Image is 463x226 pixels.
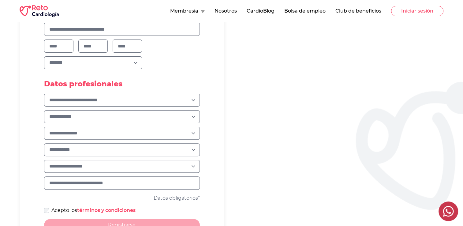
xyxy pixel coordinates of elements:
[335,7,381,15] button: Club de beneficios
[44,79,200,89] h2: Datos profesionales
[77,207,136,213] a: términos y condiciones
[170,7,205,15] button: Membresía
[284,7,326,15] button: Bolsa de empleo
[20,5,59,17] img: RETO Cardio Logo
[51,207,136,214] p: Acepto los
[247,7,274,15] button: CardioBlog
[391,6,443,16] button: Iniciar sesión
[215,7,237,15] button: Nosotros
[44,194,200,202] p: Datos obligatorios*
